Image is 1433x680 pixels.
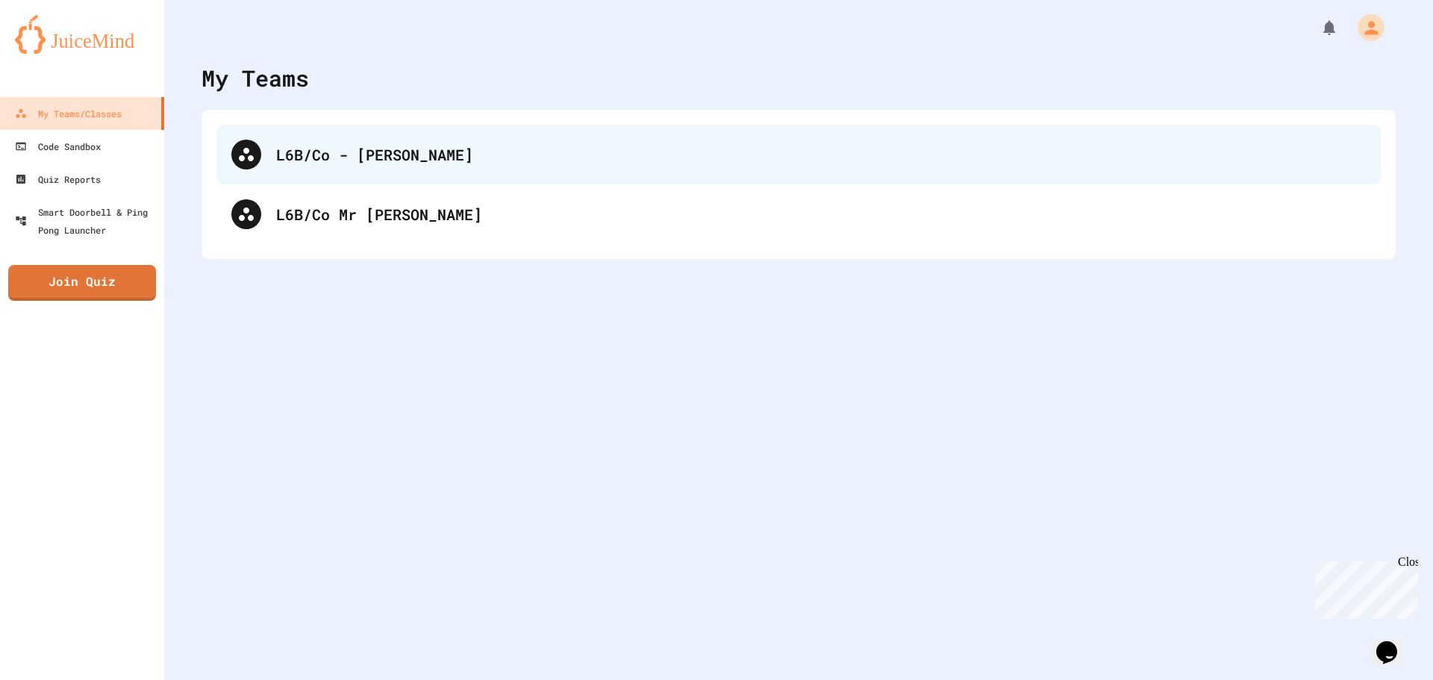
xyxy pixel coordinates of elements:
[216,125,1381,184] div: L6B/Co - [PERSON_NAME]
[1309,555,1418,619] iframe: chat widget
[15,203,158,239] div: Smart Doorbell & Ping Pong Launcher
[276,143,1366,166] div: L6B/Co - [PERSON_NAME]
[216,184,1381,244] div: L6B/Co Mr [PERSON_NAME]
[15,105,122,122] div: My Teams/Classes
[1342,10,1388,45] div: My Account
[8,265,156,301] a: Join Quiz
[15,137,101,155] div: Code Sandbox
[6,6,103,95] div: Chat with us now!Close
[15,15,149,54] img: logo-orange.svg
[1370,620,1418,665] iframe: chat widget
[276,203,1366,225] div: L6B/Co Mr [PERSON_NAME]
[15,170,101,188] div: Quiz Reports
[202,61,309,95] div: My Teams
[1293,15,1342,40] div: My Notifications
